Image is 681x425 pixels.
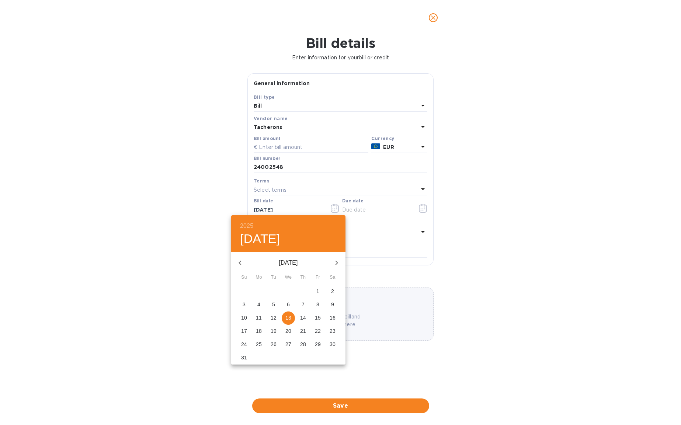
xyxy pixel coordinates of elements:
button: 26 [267,338,280,351]
button: 24 [237,338,251,351]
span: We [282,274,295,281]
button: 22 [311,325,324,338]
p: 13 [285,314,291,321]
button: 19 [267,325,280,338]
button: 10 [237,311,251,325]
p: 9 [331,301,334,308]
p: 5 [272,301,275,308]
p: 3 [243,301,246,308]
span: Fr [311,274,324,281]
p: 17 [241,327,247,335]
button: 7 [296,298,310,311]
button: 15 [311,311,324,325]
button: 4 [252,298,265,311]
button: 2 [326,285,339,298]
button: 6 [282,298,295,311]
button: 16 [326,311,339,325]
button: 1 [311,285,324,298]
button: 23 [326,325,339,338]
button: 25 [252,338,265,351]
p: 6 [287,301,290,308]
button: 28 [296,338,310,351]
p: 14 [300,314,306,321]
p: 7 [302,301,305,308]
p: [DATE] [249,258,328,267]
button: 11 [252,311,265,325]
p: 2 [331,288,334,295]
p: 10 [241,314,247,321]
p: 16 [330,314,336,321]
p: 28 [300,341,306,348]
p: 31 [241,354,247,361]
p: 25 [256,341,262,348]
button: 3 [237,298,251,311]
button: 2025 [240,221,253,231]
button: 13 [282,311,295,325]
p: 4 [257,301,260,308]
p: 11 [256,314,262,321]
p: 23 [330,327,336,335]
button: [DATE] [240,231,280,247]
p: 26 [271,341,277,348]
p: 30 [330,341,336,348]
p: 19 [271,327,277,335]
p: 21 [300,327,306,335]
button: 5 [267,298,280,311]
span: Tu [267,274,280,281]
button: 9 [326,298,339,311]
button: 12 [267,311,280,325]
p: 18 [256,327,262,335]
p: 12 [271,314,277,321]
p: 24 [241,341,247,348]
button: 31 [237,351,251,365]
button: 21 [296,325,310,338]
p: 1 [316,288,319,295]
p: 15 [315,314,321,321]
p: 20 [285,327,291,335]
button: 8 [311,298,324,311]
button: 17 [237,325,251,338]
button: 27 [282,338,295,351]
button: 14 [296,311,310,325]
p: 29 [315,341,321,348]
button: 20 [282,325,295,338]
button: 18 [252,325,265,338]
span: Th [296,274,310,281]
p: 22 [315,327,321,335]
span: Su [237,274,251,281]
p: 8 [316,301,319,308]
p: 27 [285,341,291,348]
span: Sa [326,274,339,281]
button: 29 [311,338,324,351]
button: 30 [326,338,339,351]
span: Mo [252,274,265,281]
